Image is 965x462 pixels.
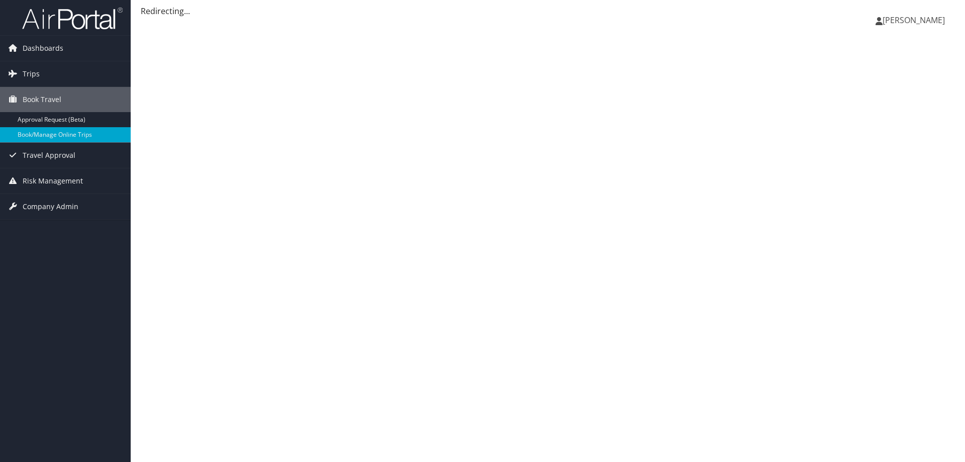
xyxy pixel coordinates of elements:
[22,7,123,30] img: airportal-logo.png
[23,168,83,194] span: Risk Management
[23,36,63,61] span: Dashboards
[883,15,945,26] span: [PERSON_NAME]
[876,5,955,35] a: [PERSON_NAME]
[23,143,75,168] span: Travel Approval
[141,5,955,17] div: Redirecting...
[23,61,40,86] span: Trips
[23,194,78,219] span: Company Admin
[23,87,61,112] span: Book Travel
